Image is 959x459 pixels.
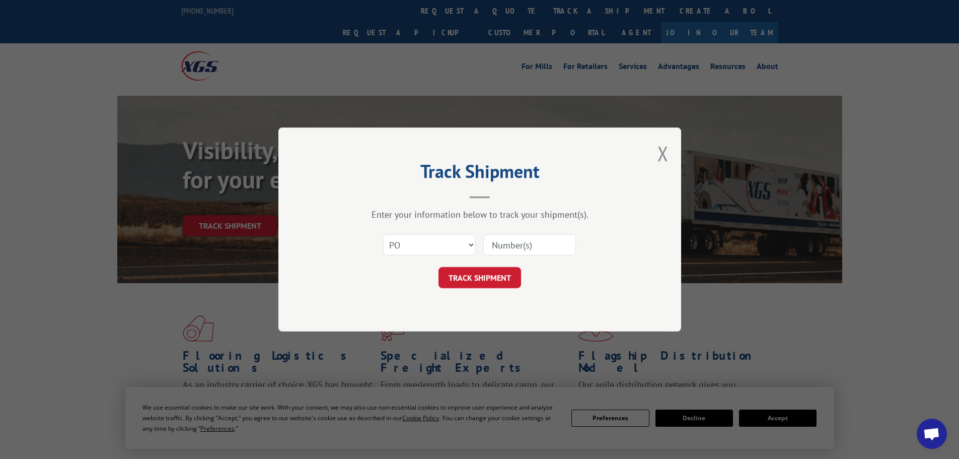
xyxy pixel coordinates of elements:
button: Close modal [657,140,669,167]
h2: Track Shipment [329,164,631,183]
input: Number(s) [483,234,576,255]
button: TRACK SHIPMENT [438,267,521,288]
div: Enter your information below to track your shipment(s). [329,209,631,220]
div: Open chat [917,419,947,449]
